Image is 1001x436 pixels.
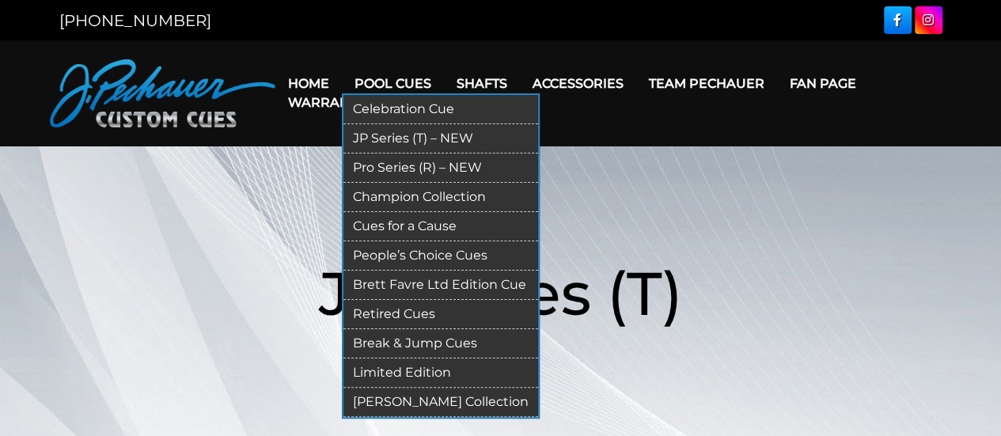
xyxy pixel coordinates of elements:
[343,329,538,358] a: Break & Jump Cues
[343,183,538,212] a: Champion Collection
[275,63,342,104] a: Home
[342,63,444,104] a: Pool Cues
[777,63,869,104] a: Fan Page
[319,256,683,330] span: JP Series (T)
[520,63,636,104] a: Accessories
[343,358,538,388] a: Limited Edition
[343,124,538,154] a: JP Series (T) – NEW
[275,82,377,123] a: Warranty
[343,300,538,329] a: Retired Cues
[444,63,520,104] a: Shafts
[343,388,538,417] a: [PERSON_NAME] Collection
[343,212,538,241] a: Cues for a Cause
[636,63,777,104] a: Team Pechauer
[377,82,438,123] a: Cart
[343,271,538,300] a: Brett Favre Ltd Edition Cue
[343,154,538,183] a: Pro Series (R) – NEW
[59,11,211,30] a: [PHONE_NUMBER]
[343,95,538,124] a: Celebration Cue
[343,241,538,271] a: People’s Choice Cues
[50,59,275,127] img: Pechauer Custom Cues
